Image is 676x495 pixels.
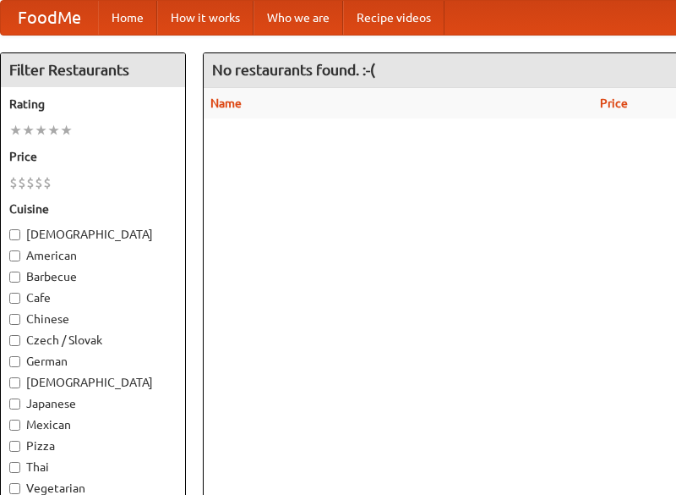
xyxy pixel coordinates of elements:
label: Chinese [9,311,177,327]
a: Recipe videos [343,1,444,35]
li: ★ [9,121,22,140]
h4: Filter Restaurants [1,53,185,87]
li: $ [43,173,52,192]
li: $ [35,173,43,192]
ng-pluralize: No restaurants found. :-( [212,62,375,78]
input: Japanese [9,399,20,410]
label: [DEMOGRAPHIC_DATA] [9,374,177,391]
label: Mexican [9,416,177,433]
a: Who we are [253,1,343,35]
li: $ [9,173,18,192]
input: Chinese [9,314,20,325]
input: Mexican [9,420,20,431]
li: ★ [60,121,73,140]
h5: Rating [9,96,177,113]
input: Vegetarian [9,483,20,494]
label: Barbecue [9,268,177,285]
input: Pizza [9,441,20,452]
li: ★ [22,121,35,140]
li: $ [26,173,35,192]
a: Name [210,96,242,110]
input: [DEMOGRAPHIC_DATA] [9,377,20,388]
h5: Price [9,148,177,165]
label: Pizza [9,437,177,454]
input: Cafe [9,293,20,304]
li: ★ [35,121,47,140]
li: $ [18,173,26,192]
input: [DEMOGRAPHIC_DATA] [9,229,20,240]
a: Price [600,96,628,110]
input: German [9,356,20,367]
label: Cafe [9,289,177,306]
input: Thai [9,462,20,473]
label: Czech / Slovak [9,332,177,349]
input: Barbecue [9,272,20,283]
a: FoodMe [1,1,98,35]
label: [DEMOGRAPHIC_DATA] [9,226,177,243]
label: Thai [9,459,177,476]
li: ★ [47,121,60,140]
a: How it works [157,1,253,35]
input: Czech / Slovak [9,335,20,346]
a: Home [98,1,157,35]
h5: Cuisine [9,201,177,217]
label: Japanese [9,395,177,412]
label: American [9,247,177,264]
input: American [9,250,20,261]
label: German [9,353,177,370]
